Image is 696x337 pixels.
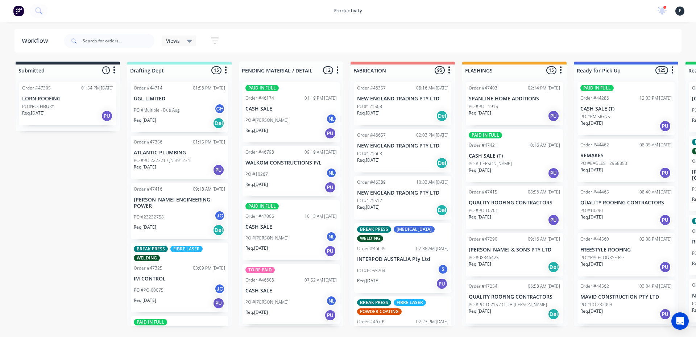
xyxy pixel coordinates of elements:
div: Order #46799 [357,319,386,325]
p: CASH SALE [245,224,337,230]
div: 01:54 PM [DATE] [81,85,113,91]
div: 08:16 AM [DATE] [416,85,448,91]
p: QUALITY ROOFING CONTRACTORS [469,294,560,300]
p: WALKOM CONSTRUCTIONS P/L [245,160,337,166]
div: PU [436,278,448,290]
div: NL [326,167,337,178]
div: PU [659,214,671,226]
p: Req. [DATE] [245,127,268,134]
div: WELDING [134,255,160,261]
p: INTERPOD AUSTRALIA Pty Ltd [357,256,448,262]
div: Order #44286 [580,95,609,101]
div: Order #4735601:15 PM [DATE]ATLANTIC PLUMBINGPO #PO 222321 / JN 391234Req.[DATE]PU [131,136,228,179]
p: Req. [DATE] [469,214,491,220]
div: Order #44560 [580,236,609,242]
div: WELDING [357,235,383,242]
div: Order #47290 [469,236,497,242]
div: Order #46389 [357,179,386,186]
p: [PERSON_NAME] ENGINEERING POWER [134,197,225,209]
p: Req. [DATE] [134,224,156,230]
div: Workflow [22,37,51,45]
span: Views [166,37,180,45]
p: PO #23232758 [134,214,164,220]
div: Order #4729009:16 AM [DATE][PERSON_NAME] & SONS PTY LTDPO #08346425Req.[DATE]Del [466,233,563,276]
p: PO #PO-00075 [134,287,163,294]
div: Del [548,261,559,273]
p: SPANLINE HOME ADDITIONS [469,96,560,102]
div: POWDER COATING [357,308,402,315]
div: PU [659,308,671,320]
div: 10:16 AM [DATE] [528,142,560,149]
div: Del [436,157,448,169]
p: IM CONTROL [134,276,225,282]
div: S [438,264,448,275]
p: Req. [DATE] [357,278,380,284]
div: 01:19 PM [DATE] [304,95,337,101]
div: NL [326,231,337,242]
div: PAID IN FULLOrder #4742110:16 AM [DATE]CASH SALE (T)PO #[PERSON_NAME]Req.[DATE]PU [466,129,563,182]
p: CASH SALE [245,106,337,112]
div: Order #46657 [357,132,386,138]
div: FIBRE LASER [170,246,203,252]
div: 03:09 PM [DATE] [193,265,225,271]
p: PO #EM SIGNS [580,113,610,120]
p: Req. [DATE] [245,309,268,316]
p: PO #121663 [357,150,382,157]
p: PO #10290 [580,207,603,214]
div: BREAK PRESS [357,226,391,233]
p: PO #[PERSON_NAME] [245,117,289,124]
p: UGL LIMITED [134,96,225,102]
div: Del [213,117,224,129]
div: Order #47421 [469,142,497,149]
div: PU [324,182,336,193]
div: 02:14 PM [DATE] [528,85,560,91]
p: QUALITY ROOFING CONTRACTORS [469,200,560,206]
div: PAID IN FULL [245,203,279,209]
p: Req. [DATE] [22,110,45,116]
div: 12:03 PM [DATE] [639,95,672,101]
div: PU [324,309,336,321]
div: Order #4741609:18 AM [DATE][PERSON_NAME] ENGINEERING POWERPO #23232758JCReq.[DATE]Del [131,183,228,240]
p: PO #[PERSON_NAME] [469,161,512,167]
p: PO #EAGLES - 2958850 [580,160,627,167]
div: 02:03 PM [DATE] [416,132,448,138]
p: QUALITY ROOFING CONTRACTORS [580,200,672,206]
p: NEW ENGLAND TRADING PTY LTD [357,143,448,149]
div: PAID IN FULL [469,132,502,138]
div: Order #47254 [469,283,497,290]
div: NL [326,295,337,306]
p: NEW ENGLAND TRADING PTY LTD [357,96,448,102]
p: Req. [DATE] [580,214,603,220]
p: PO #[PERSON_NAME] [245,235,289,241]
div: Order #46649 [357,245,386,252]
p: CASH SALE (T) [580,106,672,112]
div: PU [659,261,671,273]
div: Order #47305 [22,85,51,91]
div: BREAK PRESS [357,299,391,306]
p: ATLANTIC PLUMBING [134,150,225,156]
p: PO #PO 10701 [469,207,498,214]
div: Order #47325 [134,265,162,271]
p: Req. [DATE] [245,181,268,188]
div: Order #4638910:33 AM [DATE]NEW ENGLAND TRADING PTY LTDPO #121517Req.[DATE]Del [354,176,451,220]
div: Order #44465 [580,189,609,195]
div: 08:40 AM [DATE] [639,189,672,195]
p: PO #PO 10715 / CLUB [PERSON_NAME] [469,301,547,308]
div: Order #4446208:05 AM [DATE]REMAKESPO #EAGLES - 2958850Req.[DATE]PU [577,139,675,182]
div: Order #46608 [245,277,274,283]
div: PAID IN FULLOrder #4428612:03 PM [DATE]CASH SALE (T)PO #EM SIGNSReq.[DATE]PU [577,82,675,135]
p: Req. [DATE] [580,308,603,315]
p: Req. [DATE] [245,245,268,251]
div: Open Intercom Messenger [671,312,689,330]
div: NL [326,113,337,124]
p: Req. [DATE] [357,110,380,116]
div: [MEDICAL_DATA] [394,226,435,233]
p: LORN ROOFING [22,96,113,102]
div: Del [436,110,448,122]
div: Order #47415 [469,189,497,195]
p: Req. [DATE] [469,110,491,116]
div: PU [548,167,559,179]
p: Req. [DATE] [580,120,603,126]
p: PO #08346425 [469,254,499,261]
p: CASH SALE (T) [469,153,560,159]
